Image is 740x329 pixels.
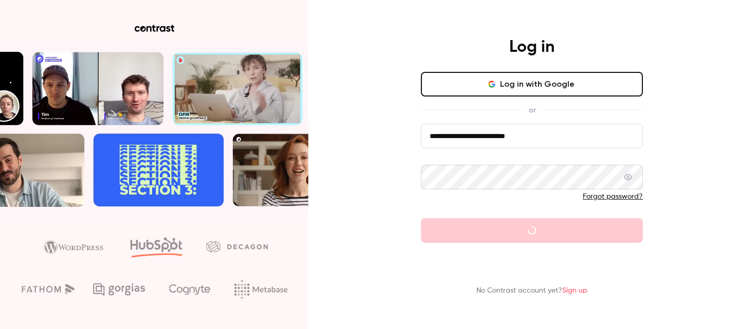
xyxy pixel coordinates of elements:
button: Log in with Google [421,72,643,96]
img: decagon [206,241,268,252]
a: Sign up [562,287,587,294]
p: No Contrast account yet? [476,285,587,296]
span: or [524,105,541,115]
a: Forgot password? [583,193,643,200]
h4: Log in [509,37,554,57]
